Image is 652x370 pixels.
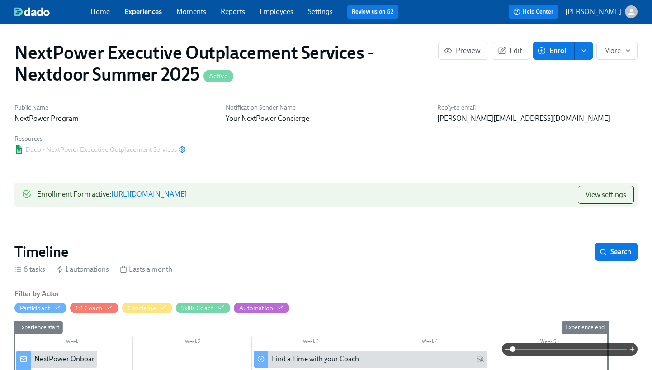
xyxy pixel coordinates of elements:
p: Your NextPower Concierge [226,114,426,124]
div: Find a Time with your Coach [272,354,359,364]
div: Hide 1:1 Coach [76,304,102,312]
div: NextPower Onboarding [34,354,109,364]
button: 1:1 Coach [70,303,118,313]
span: Edit [500,46,522,55]
h6: Public Name [14,103,215,112]
a: Home [90,7,110,16]
div: 6 tasks [14,264,45,274]
div: Experience end [562,321,608,334]
span: Preview [446,46,481,55]
button: Participant [14,303,66,313]
a: Employees [260,7,293,16]
a: Experiences [124,7,162,16]
span: Active [203,73,233,80]
div: 1 automations [56,264,109,274]
div: Hide Participant [20,304,50,312]
a: dado [14,7,90,16]
h6: Filter by Actor [14,289,59,299]
button: Review us on G2 [347,5,398,19]
div: Week 3 [252,337,370,349]
button: Concierge [122,303,172,313]
img: dado [14,7,50,16]
div: Hide Concierge [128,304,156,312]
button: Automation [234,303,289,313]
button: Preview [438,42,488,60]
div: Week 5 [489,337,608,349]
a: Review us on G2 [352,7,394,16]
button: View settings [578,186,634,204]
div: NextPower Onboarding [16,351,97,368]
button: [PERSON_NAME] [565,5,638,18]
svg: Personal Email [477,356,484,363]
h6: Notification Sender Name [226,103,426,112]
a: Settings [308,7,333,16]
div: Find a Time with your Coach [254,351,487,368]
h6: Reply-to email [437,103,638,112]
span: More [604,46,630,55]
div: Hide Skills Coach [181,304,214,312]
div: Lasts a month [120,264,172,274]
div: Enrollment Form active : [37,186,187,204]
h6: Resources [14,135,186,143]
span: Search [601,247,631,256]
h1: NextPower Executive Outplacement Services - Nextdoor Summer 2025 [14,42,438,85]
p: [PERSON_NAME] [565,7,621,17]
button: Enroll [533,42,575,60]
button: Search [595,243,638,261]
p: [PERSON_NAME][EMAIL_ADDRESS][DOMAIN_NAME] [437,114,638,124]
a: [URL][DOMAIN_NAME] [111,190,187,198]
span: View settings [586,190,626,199]
p: NextPower Program [14,114,215,124]
button: Help Center [509,5,558,19]
a: Moments [176,7,206,16]
div: Experience start [14,321,63,334]
button: Skills Coach [176,303,230,313]
button: Edit [492,42,529,60]
button: More [596,42,638,60]
span: Help Center [513,7,553,16]
h2: Timeline [14,243,68,261]
div: Week 4 [370,337,489,349]
a: Reports [221,7,245,16]
button: enroll [575,42,593,60]
div: Hide Automation [239,304,273,312]
div: Week 1 [14,337,133,349]
span: Enroll [539,46,568,55]
div: Week 2 [133,337,251,349]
